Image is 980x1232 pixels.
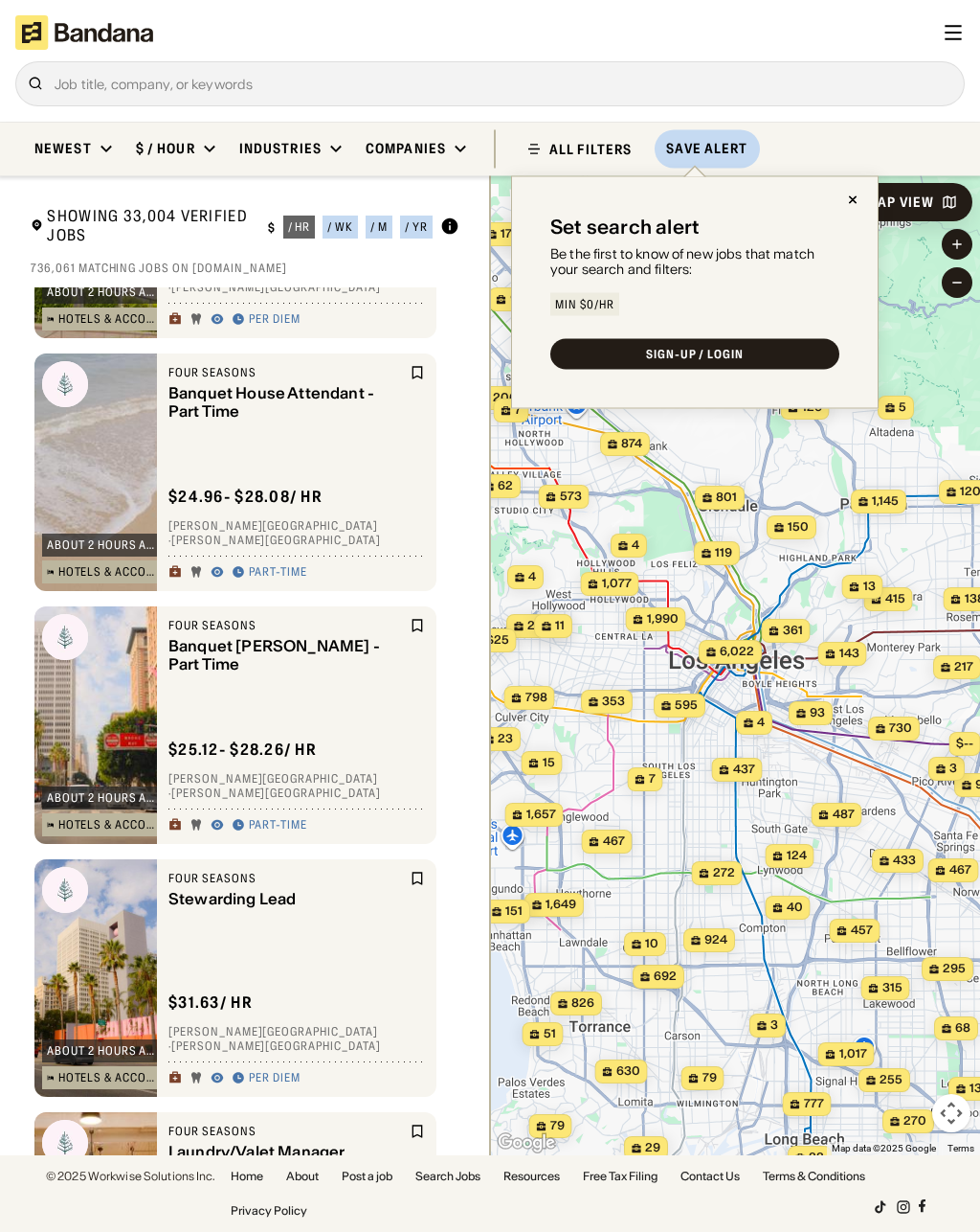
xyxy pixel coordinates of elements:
a: Contact Us [680,1171,740,1182]
span: 4 [528,569,536,585]
a: Terms (opens in new tab) [947,1143,974,1153]
div: Four Seasons [168,618,406,633]
a: Privacy Policy [231,1205,307,1217]
div: Stewarding Lead [168,889,406,907]
div: / hr [288,221,311,233]
div: [PERSON_NAME][GEOGRAPHIC_DATA] · [PERSON_NAME][GEOGRAPHIC_DATA] [168,1023,425,1053]
div: Map View [866,195,934,209]
div: 736,061 matching jobs on [DOMAIN_NAME] [31,261,459,276]
span: 13 [863,579,876,595]
div: about 2 hours ago [47,792,158,804]
span: 798 [525,690,547,706]
div: Hotels & Accommodation [58,313,158,325]
div: $ / hour [136,140,195,157]
img: Four Seasons logo [42,361,88,407]
span: 630 [616,1063,640,1080]
div: Four Seasons [168,365,406,380]
img: Four Seasons logo [42,614,88,660]
span: 874 [621,436,642,452]
div: / wk [327,221,353,233]
span: 1,077 [602,576,632,592]
span: 3 [770,1017,778,1034]
span: 692 [654,969,677,985]
span: 1,145 [872,493,899,510]
div: Min $0/hr [555,299,614,310]
span: 467 [949,862,971,878]
span: 777 [804,1096,824,1112]
a: Post a job [342,1171,392,1182]
span: 15 [543,755,555,771]
div: Be the first to know of new jobs that match your search and filters: [550,245,839,278]
span: 62 [498,478,513,494]
div: $ [268,220,276,236]
span: 595 [675,697,698,714]
div: about 2 hours ago [47,539,158,551]
span: 217 [954,659,973,675]
span: 22 [809,1150,824,1166]
img: Four Seasons logo [42,1120,88,1166]
span: 826 [571,995,594,1012]
span: 5 [899,399,906,416]
img: Four Seasons logo [42,867,88,913]
span: 11 [555,618,565,634]
span: 487 [833,807,855,823]
span: 151 [505,903,523,920]
span: 206 [493,390,517,406]
div: about 2 hours ago [47,286,158,298]
div: $ 25.12 - $28.26 / hr [168,740,317,760]
span: 255 [880,1072,902,1088]
span: 1,657 [526,807,556,823]
a: Open this area in Google Maps (opens a new window) [495,1130,558,1155]
div: Save Alert [666,140,747,157]
span: 143 [839,646,859,662]
div: Four Seasons [168,1124,406,1139]
span: 10 [645,936,658,952]
a: Terms & Conditions [763,1171,865,1182]
span: $-- [956,736,973,750]
span: $25 [486,632,509,647]
span: 272 [713,865,735,881]
span: 353 [602,694,625,710]
span: 315 [882,980,902,996]
span: 29 [645,1140,660,1156]
div: $ 31.63 / hr [168,992,253,1013]
img: Bandana logotype [15,15,153,50]
span: 7 [515,402,522,419]
span: 79 [550,1118,565,1134]
span: 17 [501,226,512,242]
span: 3 [949,761,957,777]
span: 23 [498,731,513,747]
span: 79 [702,1070,717,1086]
span: Map data ©2025 Google [832,1143,936,1153]
span: 437 [733,762,755,778]
span: 93 [810,705,825,721]
div: Per diem [249,311,301,327]
div: SIGN-UP / LOGIN [646,349,744,360]
span: 573 [560,489,582,505]
div: Hotels & Accommodation [58,566,158,578]
span: 51 [544,1026,556,1042]
div: Per diem [249,1070,301,1085]
div: Set search alert [550,215,700,238]
img: Google [495,1130,558,1155]
span: 6,022 [720,644,754,660]
div: / m [370,221,388,233]
div: Industries [239,140,322,157]
a: About [286,1171,319,1182]
span: 1,649 [546,897,576,913]
span: 4 [757,715,765,731]
span: 1,990 [647,611,679,627]
div: about 2 hours ago [47,1045,158,1057]
div: Showing 33,004 Verified Jobs [31,206,253,250]
div: Newest [34,140,92,157]
span: 433 [893,853,916,869]
span: 4 [632,537,639,554]
a: Free Tax Filing [583,1171,657,1182]
span: 124 [787,848,807,864]
span: 270 [903,1113,926,1129]
div: Banquet [PERSON_NAME] - Part Time [168,636,406,673]
div: Job title, company, or keywords [55,77,952,91]
div: ALL FILTERS [549,142,632,155]
span: 457 [851,923,873,939]
span: 150 [788,519,809,536]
